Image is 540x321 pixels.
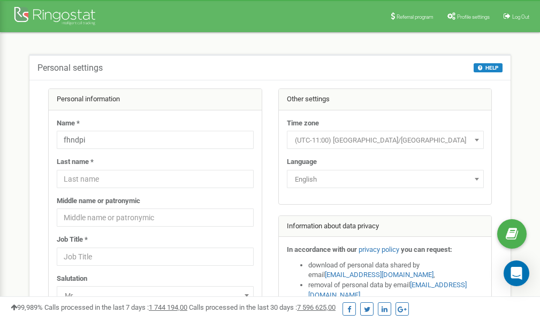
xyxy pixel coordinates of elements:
a: [EMAIL_ADDRESS][DOMAIN_NAME] [325,271,433,279]
h5: Personal settings [37,63,103,73]
div: Other settings [279,89,492,110]
input: Last name [57,170,254,188]
u: 7 596 625,00 [297,303,336,311]
label: Middle name or patronymic [57,196,140,206]
div: Information about data privacy [279,216,492,237]
span: Log Out [512,14,529,20]
input: Middle name or patronymic [57,208,254,227]
span: English [287,170,484,188]
strong: In accordance with our [287,245,357,253]
label: Salutation [57,274,87,284]
span: (UTC-11:00) Pacific/Midway [291,133,480,148]
span: English [291,172,480,187]
input: Name [57,131,254,149]
div: Open Intercom Messenger [504,260,529,286]
label: Last name * [57,157,94,167]
label: Language [287,157,317,167]
span: Calls processed in the last 30 days : [189,303,336,311]
label: Time zone [287,118,319,129]
span: 99,989% [11,303,43,311]
span: (UTC-11:00) Pacific/Midway [287,131,484,149]
span: Calls processed in the last 7 days : [44,303,187,311]
span: Mr. [60,288,250,303]
span: Referral program [397,14,433,20]
li: removal of personal data by email , [308,280,484,300]
div: Personal information [49,89,262,110]
strong: you can request: [401,245,452,253]
a: privacy policy [359,245,399,253]
label: Job Title * [57,235,88,245]
button: HELP [474,63,503,72]
span: Profile settings [457,14,490,20]
u: 1 744 194,00 [149,303,187,311]
li: download of personal data shared by email , [308,260,484,280]
span: Mr. [57,286,254,304]
label: Name * [57,118,80,129]
input: Job Title [57,248,254,266]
